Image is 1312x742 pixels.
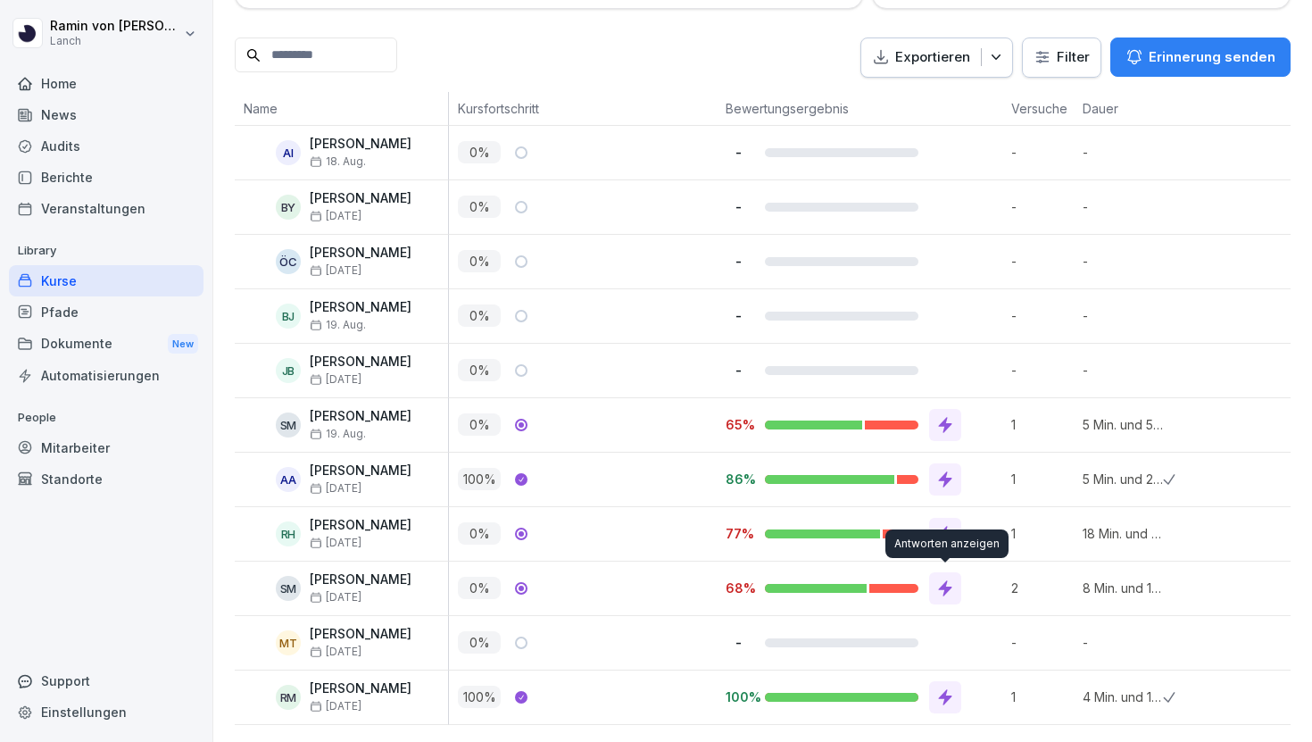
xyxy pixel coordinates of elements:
[1083,633,1163,652] p: -
[1011,633,1074,652] p: -
[310,319,366,331] span: 19. Aug.
[276,413,301,438] div: SM
[1083,306,1163,325] p: -
[276,467,301,492] div: AA
[9,296,203,328] a: Pfade
[458,468,501,490] p: 100 %
[726,99,993,118] p: Bewertungsergebnis
[310,354,411,370] p: [PERSON_NAME]
[1011,470,1074,488] p: 1
[726,253,751,270] p: -
[276,249,301,274] div: ÖC
[310,537,361,549] span: [DATE]
[9,99,203,130] div: News
[9,130,203,162] a: Audits
[1083,579,1163,597] p: 8 Min. und 19 Sek.
[9,404,203,432] p: People
[726,634,751,651] p: -
[276,140,301,165] div: AI
[9,237,203,265] p: Library
[310,137,411,152] p: [PERSON_NAME]
[310,246,411,261] p: [PERSON_NAME]
[458,141,501,163] p: 0 %
[9,432,203,463] a: Mitarbeiter
[458,522,501,545] p: 0 %
[310,155,366,168] span: 18. Aug.
[726,416,751,433] p: 65%
[458,250,501,272] p: 0 %
[1011,361,1074,379] p: -
[9,360,203,391] a: Automatisierungen
[726,688,751,705] p: 100%
[310,681,411,696] p: [PERSON_NAME]
[1011,143,1074,162] p: -
[310,264,361,277] span: [DATE]
[9,193,203,224] a: Veranstaltungen
[310,373,361,386] span: [DATE]
[276,195,301,220] div: BY
[1083,99,1154,118] p: Dauer
[310,627,411,642] p: [PERSON_NAME]
[9,696,203,728] a: Einstellungen
[9,665,203,696] div: Support
[9,68,203,99] a: Home
[458,413,501,436] p: 0 %
[310,463,411,479] p: [PERSON_NAME]
[1011,688,1074,706] p: 1
[1011,197,1074,216] p: -
[1011,99,1065,118] p: Versuche
[310,409,411,424] p: [PERSON_NAME]
[9,265,203,296] a: Kurse
[276,576,301,601] div: SM
[860,38,1013,78] button: Exportieren
[276,304,301,329] div: BJ
[1083,415,1163,434] p: 5 Min. und 56 Sek.
[726,362,751,379] p: -
[1011,252,1074,271] p: -
[1083,197,1163,216] p: -
[310,300,411,315] p: [PERSON_NAME]
[310,591,361,604] span: [DATE]
[458,631,501,654] p: 0 %
[458,304,501,327] p: 0 %
[1011,306,1074,325] p: -
[50,35,180,47] p: Lanch
[458,359,501,381] p: 0 %
[1011,524,1074,543] p: 1
[458,686,501,708] p: 100 %
[458,99,708,118] p: Kursfortschritt
[244,99,439,118] p: Name
[9,162,203,193] a: Berichte
[726,307,751,324] p: -
[310,700,361,713] span: [DATE]
[726,144,751,161] p: -
[1083,688,1163,706] p: 4 Min. und 19 Sek.
[1083,252,1163,271] p: -
[895,47,970,68] p: Exportieren
[276,630,301,655] div: MT
[1083,361,1163,379] p: -
[310,482,361,495] span: [DATE]
[726,471,751,488] p: 86%
[1083,143,1163,162] p: -
[1083,470,1163,488] p: 5 Min. und 28 Sek.
[276,358,301,383] div: JB
[310,572,411,588] p: [PERSON_NAME]
[726,525,751,542] p: 77%
[276,685,301,710] div: RM
[726,198,751,215] p: -
[9,328,203,361] a: DokumenteNew
[310,646,361,658] span: [DATE]
[9,463,203,495] a: Standorte
[1034,48,1090,66] div: Filter
[50,19,180,34] p: Ramin von [PERSON_NAME]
